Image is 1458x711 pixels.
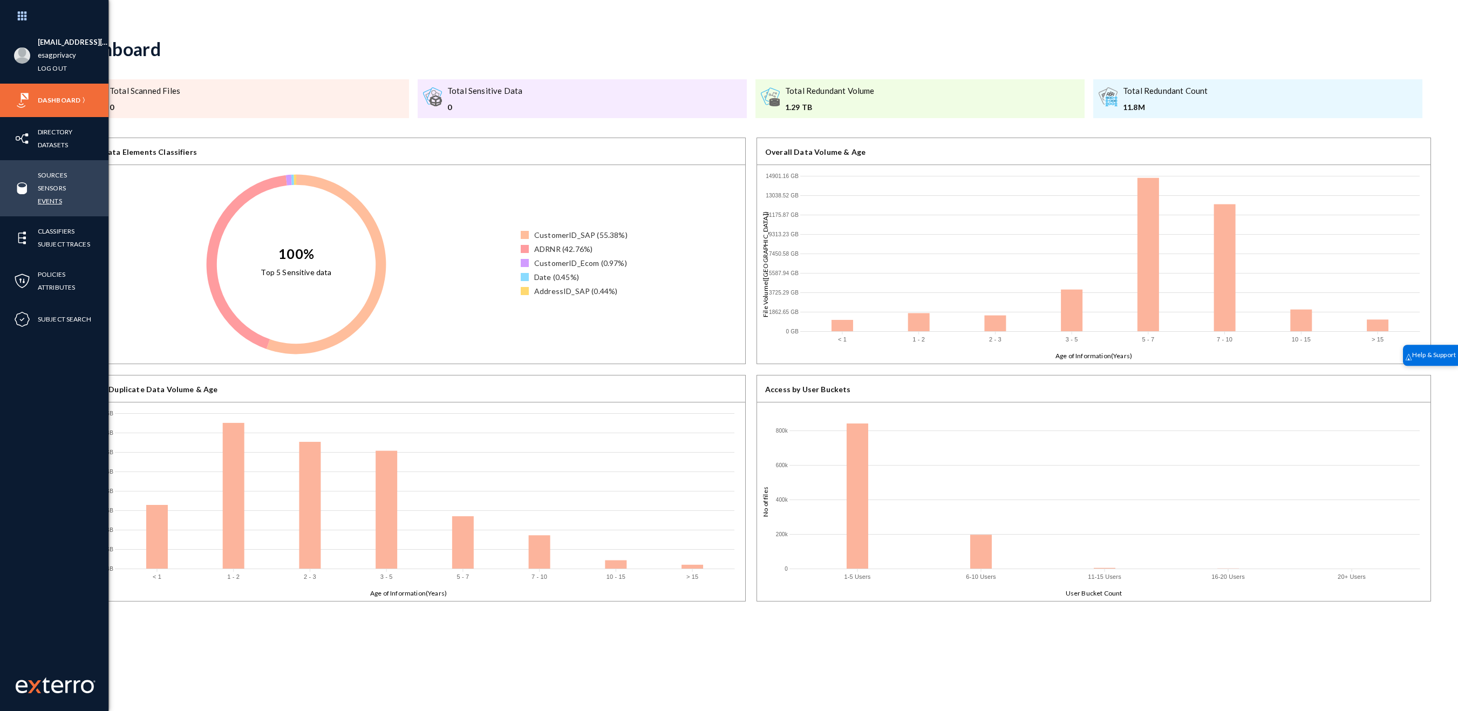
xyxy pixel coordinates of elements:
[38,94,80,106] a: Dashboard
[769,309,799,315] text: 1862.65 GB
[1066,336,1078,343] text: 3 - 5
[14,180,30,196] img: icon-sources.svg
[776,496,788,502] text: 400k
[776,531,788,537] text: 200k
[785,565,788,571] text: 0
[769,250,799,256] text: 7450.58 GB
[1403,345,1458,366] div: Help & Support
[38,182,66,194] a: Sensors
[786,328,799,334] text: 0 GB
[261,268,331,277] text: Top 5 Sensitive data
[1217,336,1232,343] text: 7 - 10
[447,101,522,113] div: 0
[447,85,522,97] div: Total Sensitive Data
[72,138,745,165] div: Top 5 Data Elements Classifiers
[28,680,41,693] img: exterro-logo.svg
[1123,85,1208,97] div: Total Redundant Count
[14,92,30,108] img: icon-risk-sonar.svg
[785,101,875,113] div: 1.29 TB
[38,313,91,325] a: Subject Search
[534,271,579,283] div: Date (0.45%)
[1211,573,1245,580] text: 16-20 Users
[380,573,393,580] text: 3 - 5
[110,101,180,113] div: 0
[38,281,75,293] a: Attributes
[757,375,1430,402] div: Access by User Buckets
[16,677,96,693] img: exterro-work-mark.svg
[1405,354,1412,361] img: help_support.svg
[38,238,90,250] a: Subject Traces
[766,173,799,179] text: 14901.16 GB
[766,192,799,198] text: 13038.52 GB
[38,225,74,237] a: Classifiers
[38,268,65,281] a: Policies
[38,49,76,61] a: esagprivacy
[757,138,1430,165] div: Overall Data Volume & Age
[532,573,547,580] text: 7 - 10
[769,231,799,237] text: 9313.23 GB
[38,139,68,151] a: Datasets
[785,85,875,97] div: Total Redundant Volume
[776,462,788,468] text: 600k
[153,573,161,580] text: < 1
[761,487,769,517] text: No of files
[912,336,925,343] text: 1 - 2
[1142,336,1154,343] text: 5 - 7
[769,289,799,295] text: 3725.29 GB
[72,375,745,402] div: Overall Duplicate Data Volume & Age
[1088,573,1121,580] text: 11-15 Users
[14,273,30,289] img: icon-policies.svg
[534,285,617,297] div: AddressID_SAP (0.44%)
[14,230,30,246] img: icon-elements.svg
[110,85,180,97] div: Total Scanned Files
[227,573,240,580] text: 1 - 2
[776,427,788,433] text: 800k
[534,229,628,241] div: CustomerID_SAP (55.38%)
[838,336,847,343] text: < 1
[534,243,592,255] div: ADRNR (42.76%)
[769,270,799,276] text: 5587.94 GB
[278,245,314,262] text: 100%
[1123,101,1208,113] div: 11.8M
[966,573,996,580] text: 6-10 Users
[14,311,30,327] img: icon-compliance.svg
[38,62,67,74] a: Log out
[607,573,625,580] text: 10 - 15
[370,589,447,597] text: Age of Information(Years)
[38,126,72,138] a: Directory
[761,211,769,317] text: File Volume([GEOGRAPHIC_DATA])
[1338,573,1366,580] text: 20+ Users
[1372,336,1384,343] text: > 15
[38,169,67,181] a: Sources
[1292,336,1311,343] text: 10 - 15
[766,211,799,217] text: 11175.87 GB
[1055,352,1132,360] text: Age of Information(Years)
[989,336,1001,343] text: 2 - 3
[38,36,108,49] li: [EMAIL_ADDRESS][DOMAIN_NAME]
[844,573,870,580] text: 1-5 Users
[6,4,38,28] img: app launcher
[304,573,316,580] text: 2 - 3
[1066,589,1122,597] text: User Bucket Count
[38,195,62,207] a: Events
[14,47,30,64] img: blank-profile-picture.png
[71,38,161,60] div: Dashboard
[14,131,30,147] img: icon-inventory.svg
[534,257,627,269] div: CustomerID_Ecom (0.97%)
[686,573,698,580] text: > 15
[457,573,469,580] text: 5 - 7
